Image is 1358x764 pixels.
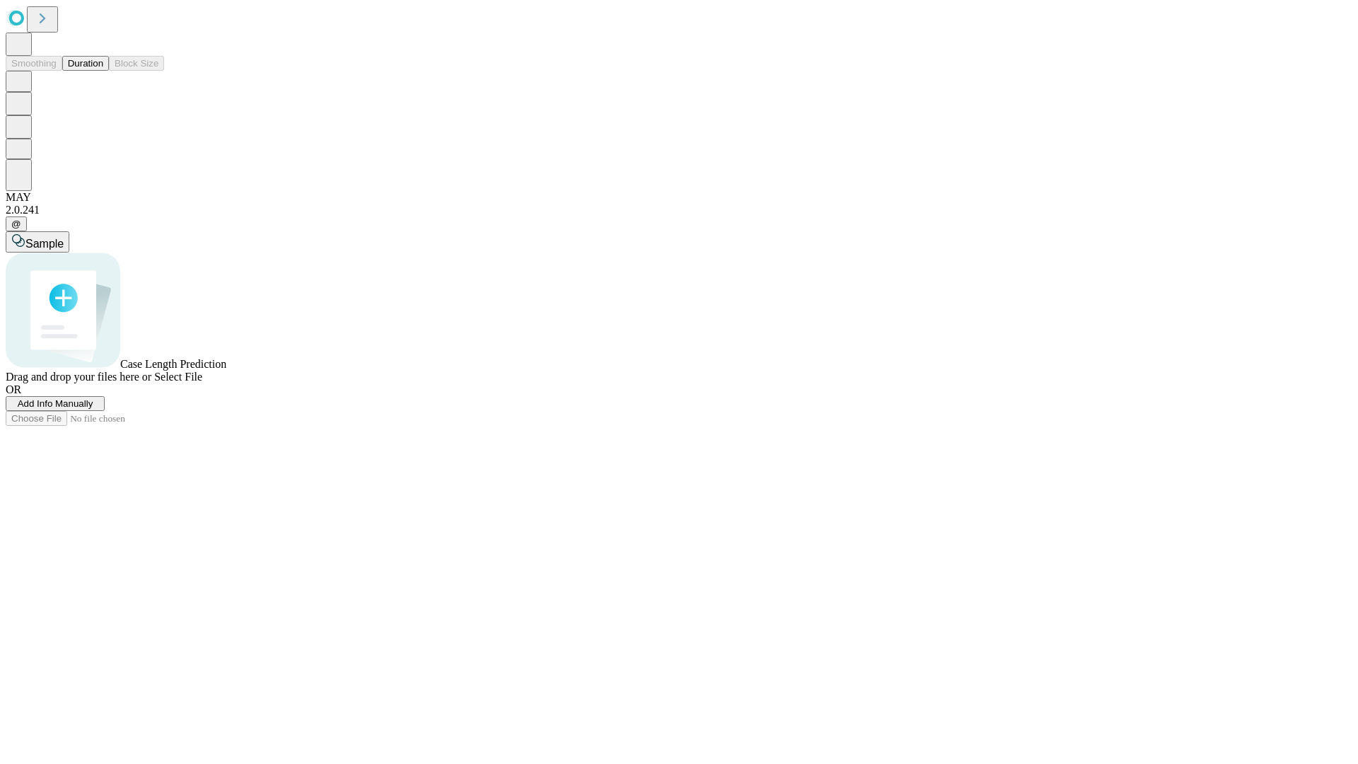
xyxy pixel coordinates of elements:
[18,398,93,409] span: Add Info Manually
[25,238,64,250] span: Sample
[11,219,21,229] span: @
[6,191,1352,204] div: MAY
[6,204,1352,216] div: 2.0.241
[6,383,21,395] span: OR
[154,371,202,383] span: Select File
[6,216,27,231] button: @
[62,56,109,71] button: Duration
[6,56,62,71] button: Smoothing
[120,358,226,370] span: Case Length Prediction
[6,396,105,411] button: Add Info Manually
[109,56,164,71] button: Block Size
[6,371,151,383] span: Drag and drop your files here or
[6,231,69,253] button: Sample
